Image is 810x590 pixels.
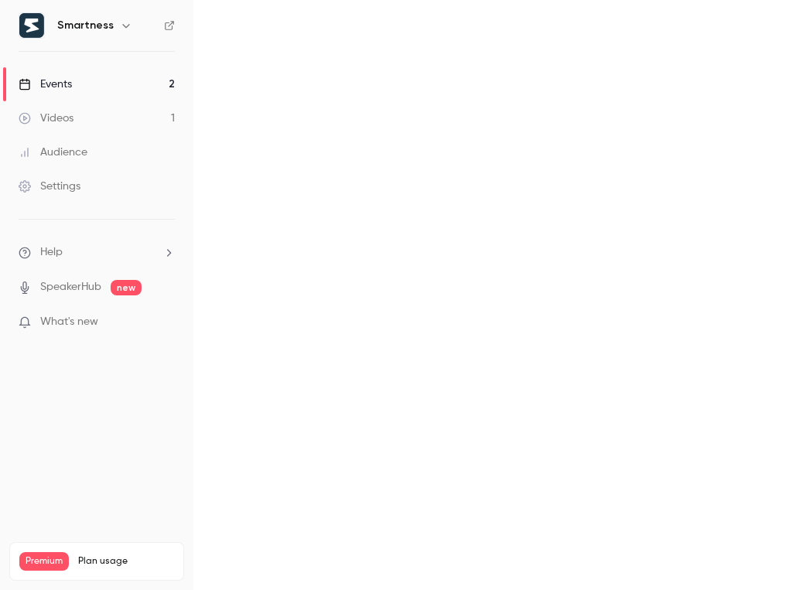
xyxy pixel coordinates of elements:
[40,279,101,295] a: SpeakerHub
[19,552,69,571] span: Premium
[57,18,114,33] h6: Smartness
[19,111,73,126] div: Videos
[111,280,142,295] span: new
[40,314,98,330] span: What's new
[19,244,175,261] li: help-dropdown-opener
[19,13,44,38] img: Smartness
[19,145,87,160] div: Audience
[40,244,63,261] span: Help
[19,179,80,194] div: Settings
[78,555,174,568] span: Plan usage
[19,77,72,92] div: Events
